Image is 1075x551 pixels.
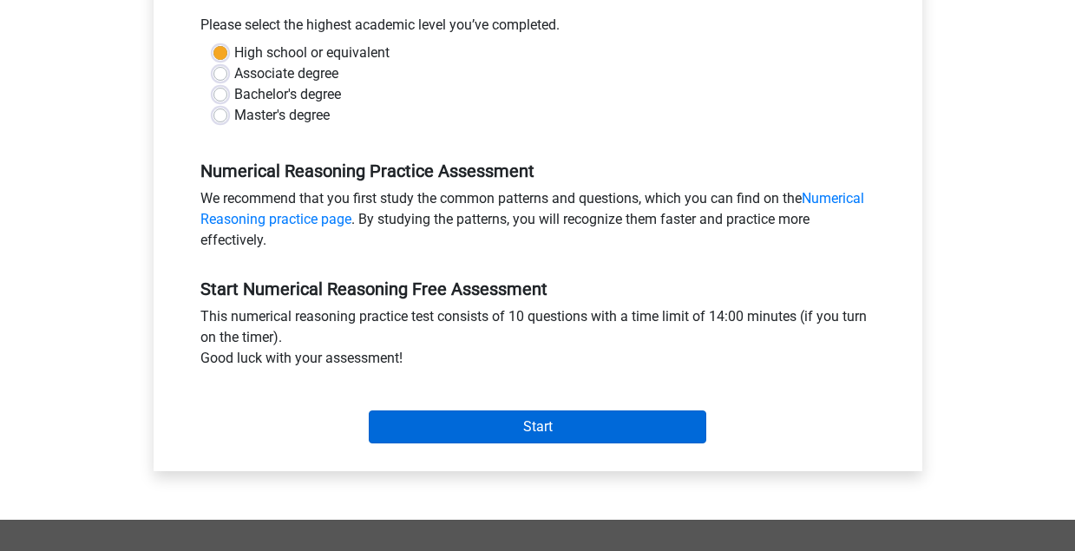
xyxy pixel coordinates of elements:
div: Please select the highest academic level you’ve completed. [187,15,888,43]
label: Bachelor's degree [234,84,341,105]
div: We recommend that you first study the common patterns and questions, which you can find on the . ... [187,188,888,258]
label: Master's degree [234,105,330,126]
div: This numerical reasoning practice test consists of 10 questions with a time limit of 14:00 minute... [187,306,888,376]
h5: Start Numerical Reasoning Free Assessment [200,279,875,299]
label: Associate degree [234,63,338,84]
input: Start [369,410,706,443]
label: High school or equivalent [234,43,390,63]
h5: Numerical Reasoning Practice Assessment [200,161,875,181]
